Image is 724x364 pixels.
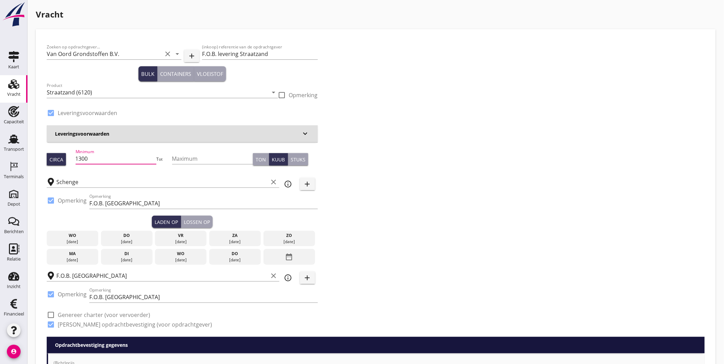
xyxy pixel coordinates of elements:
input: Maximum [172,153,253,164]
div: [DATE] [157,257,205,263]
div: [DATE] [265,239,313,245]
div: Stuks [291,156,305,163]
div: Terminals [4,174,24,179]
input: Product [47,87,268,98]
button: Ton [253,153,269,166]
i: arrow_drop_down [173,50,181,58]
i: keyboard_arrow_down [301,129,310,138]
div: [DATE] [48,239,97,245]
button: Circa [47,153,66,166]
img: logo-small.a267ee39.svg [1,2,26,27]
input: Losplaats [56,270,268,281]
div: wo [157,251,205,257]
h1: Vracht [36,8,716,21]
div: Transport [4,147,24,151]
div: Inzicht [7,284,21,289]
i: info_outline [284,274,292,282]
i: add [303,274,312,282]
div: Kaart [8,65,19,69]
div: Berichten [4,229,24,234]
div: Tot [156,156,172,162]
i: add [188,52,196,60]
i: clear [270,178,278,186]
i: arrow_drop_down [270,88,278,96]
label: Leveringsvoorwaarden [58,110,117,116]
input: Minimum [76,153,157,164]
div: vr [157,232,205,239]
div: di [103,251,151,257]
div: zo [265,232,313,239]
button: Vloeistof [194,66,226,81]
button: Laden op [152,216,181,228]
label: Opmerking [58,197,87,204]
button: Stuks [288,153,308,166]
div: [DATE] [211,239,259,245]
i: clear [270,272,278,280]
div: Capaciteit [4,120,24,124]
div: Relatie [7,257,21,261]
div: [DATE] [103,239,151,245]
div: [DATE] [211,257,259,263]
div: Lossen op [184,218,210,226]
h3: Leveringsvoorwaarden [55,130,301,137]
label: Opmerking [58,291,87,298]
div: [DATE] [48,257,97,263]
i: info_outline [284,180,292,188]
div: za [211,232,259,239]
div: [DATE] [103,257,151,263]
button: Bulk [138,66,157,81]
div: wo [48,232,97,239]
label: Genereer charter (voor vervoerder) [58,311,150,318]
input: Opmerking [89,198,318,209]
label: Opmerking [289,92,318,99]
div: Vracht [7,92,21,96]
div: Vloeistof [197,70,223,78]
label: [PERSON_NAME] opdrachtbevestiging (voor opdrachtgever) [58,321,212,328]
input: Zoeken op opdrachtgever... [47,48,162,59]
div: Depot [8,202,20,206]
button: Lossen op [181,216,213,228]
input: (inkoop) referentie van de opdrachtgever [202,48,318,59]
input: Laadplaats [56,177,268,187]
div: Laden op [155,218,178,226]
div: Ton [256,156,266,163]
div: Bulk [141,70,154,78]
i: date_range [285,251,293,263]
div: do [211,251,259,257]
input: Opmerking [89,292,318,303]
div: Circa [49,156,63,163]
i: add [303,180,312,188]
button: Containers [157,66,194,81]
div: Financieel [4,312,24,316]
div: Containers [160,70,191,78]
div: Kuub [272,156,285,163]
div: [DATE] [157,239,205,245]
div: ma [48,251,97,257]
div: do [103,232,151,239]
i: account_circle [7,345,21,359]
button: Kuub [269,153,288,166]
i: clear [164,50,172,58]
